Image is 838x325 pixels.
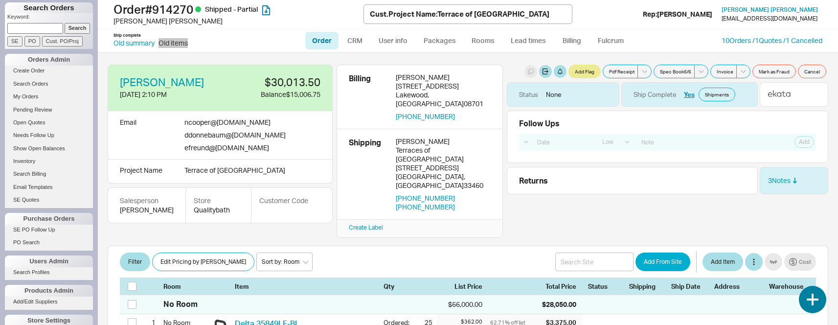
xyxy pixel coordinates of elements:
[768,176,797,186] a: 3Notes
[113,16,363,26] div: [PERSON_NAME] [PERSON_NAME]
[42,36,83,46] input: Cust. PO/Proj
[798,65,826,78] button: Cancel
[717,68,733,75] span: Invoice
[722,36,822,45] a: 10Orders /1Quotes /1 Cancelled
[5,54,93,66] div: Orders Admin
[349,137,388,211] div: Shipping
[644,256,682,268] span: Add From Site
[752,65,796,78] button: Mark as Fraud
[384,282,432,291] div: Qty
[643,9,712,19] div: Rep: [PERSON_NAME]
[65,23,91,33] input: Search
[705,91,729,98] span: Shipments
[660,68,691,75] span: Spec Book 6 / 6
[120,90,219,99] div: [DATE] 2:10 PM
[194,196,243,206] div: Store
[24,36,40,46] input: PO
[519,90,538,99] div: Status
[5,79,93,89] a: Search Orders
[396,137,491,146] div: [PERSON_NAME]
[113,2,363,16] h1: Order # 914270
[113,38,155,48] a: Old summary
[575,68,594,75] span: Add Flag
[128,256,142,268] span: Filter
[629,282,665,291] div: Shipping
[120,196,174,206] div: Salesperson
[396,112,455,121] button: [PHONE_NUMBER]
[5,2,93,13] h1: Search Orders
[7,13,93,23] p: Keyword:
[235,282,380,291] div: Item
[5,255,93,267] div: Users Admin
[120,253,150,271] button: Filter
[436,282,482,291] div: List Price
[259,196,308,206] div: Customer Code
[546,90,561,99] div: None
[349,73,388,121] div: Billing
[804,68,820,75] span: Cancel
[591,32,631,49] a: Fulcrum
[722,6,818,13] a: [PERSON_NAME] [PERSON_NAME]
[722,15,817,22] div: [EMAIL_ADDRESS][DOMAIN_NAME]
[503,32,553,49] a: Lead times
[349,224,383,231] a: Create Label
[120,77,204,88] a: [PERSON_NAME]
[5,225,93,235] a: SE PO Follow Up
[5,195,93,205] a: SE Quotes
[396,146,491,163] div: Terraces of [GEOGRAPHIC_DATA]
[654,65,695,78] button: Spec Book6/6
[226,90,320,99] div: Balance $15,006.75
[205,5,258,13] span: Shipped - Partial
[417,32,463,49] a: Packages
[184,117,271,128] div: ncooper @ [DOMAIN_NAME]
[396,82,491,91] div: [STREET_ADDRESS]
[609,68,634,75] span: Pdf Receipt
[371,32,415,49] a: User info
[163,282,199,291] div: Room
[5,237,93,248] a: PO Search
[794,136,814,148] button: Add
[714,282,763,291] div: Address
[519,119,560,128] div: Follow Ups
[396,91,491,108] div: Lakewood , [GEOGRAPHIC_DATA] 08701
[568,65,601,78] button: Add Flag
[634,90,676,99] div: Ship Complete
[710,65,737,78] button: Invoice
[184,142,269,153] div: efreund @ [DOMAIN_NAME]
[5,156,93,166] a: Inventory
[163,299,198,309] div: No Room
[603,65,638,78] button: Pdf Receipt
[340,32,369,49] a: CRM
[555,32,589,49] a: Billing
[5,267,93,278] a: Search Profiles
[5,105,93,115] a: Pending Review
[305,32,339,49] a: Order
[5,66,93,76] a: Create Order
[5,297,93,307] a: Add/Edit Suppliers
[396,194,455,203] button: [PHONE_NUMBER]
[799,138,810,146] span: Add
[635,253,690,271] button: Add From Site
[636,136,746,149] input: Note
[542,300,576,309] div: $28,050.00
[5,285,93,297] div: Products Admin
[120,117,136,128] div: Email
[436,300,482,309] div: $66,000.00
[5,143,93,154] a: Show Open Balances
[769,282,808,291] div: Warehouse
[184,165,300,175] div: Terrace of [GEOGRAPHIC_DATA]
[555,253,634,271] input: Search Site
[5,182,93,192] a: Email Templates
[226,77,320,88] div: $30,013.50
[194,205,243,215] div: Qualitybath
[5,92,93,102] a: My Orders
[7,36,23,46] input: SE
[396,163,491,172] div: [STREET_ADDRESS]
[768,176,797,186] div: 3 Note s
[120,205,174,215] div: [PERSON_NAME]
[5,169,93,179] a: Search Billing
[396,172,491,190] div: [GEOGRAPHIC_DATA] , [GEOGRAPHIC_DATA] 33460
[759,68,790,75] span: Mark as Fraud
[370,9,549,19] div: Cust. Project Name : Terrace of [GEOGRAPHIC_DATA]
